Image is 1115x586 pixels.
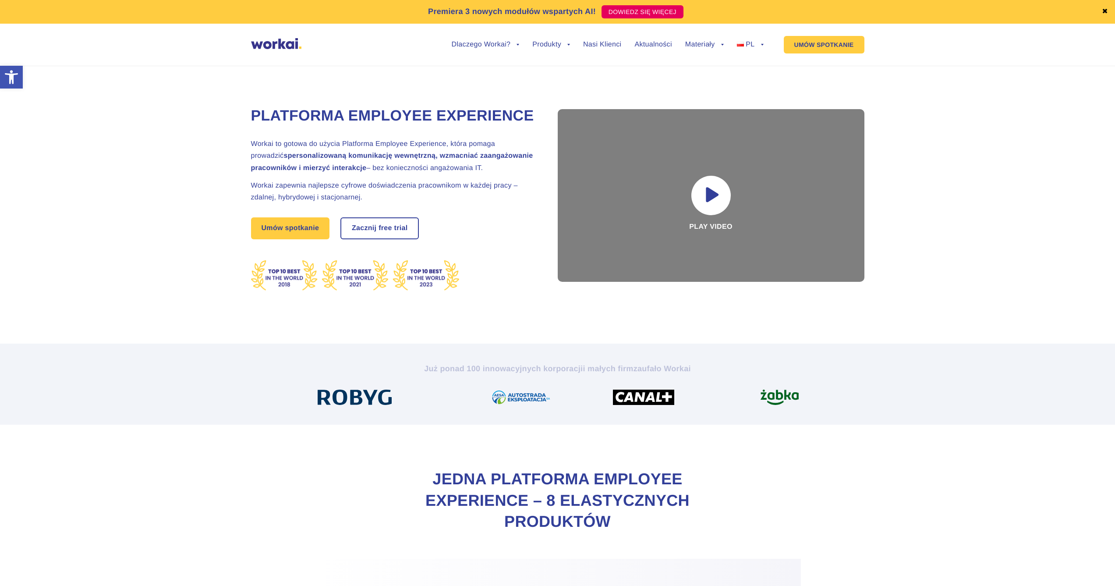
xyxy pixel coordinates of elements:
a: UMÓW SPOTKANIE [784,36,864,53]
a: Materiały [685,41,724,48]
a: DOWIEDZ SIĘ WIĘCEJ [602,5,683,18]
h2: Workai zapewnia najlepsze cyfrowe doświadczenia pracownikom w każdej pracy – zdalnej, hybrydowej ... [251,180,536,203]
i: i małych firm [583,364,633,373]
p: Premiera 3 nowych modułów wspartych AI! [428,6,596,18]
span: PL [746,41,754,48]
h2: Workai to gotowa do użycia Platforma Employee Experience, która pomaga prowadzić – bez koniecznoś... [251,138,536,174]
h1: Platforma Employee Experience [251,106,536,126]
a: ✖ [1102,8,1108,15]
h2: Już ponad 100 innowacyjnych korporacji zaufało Workai [315,363,801,374]
a: Umów spotkanie [251,217,330,239]
a: Nasi Klienci [583,41,621,48]
a: Aktualności [634,41,672,48]
a: Dlaczego Workai? [452,41,520,48]
h2: Jedna Platforma Employee Experience – 8 elastycznych produktów [382,469,733,533]
strong: spersonalizowaną komunikację wewnętrzną, wzmacniać zaangażowanie pracowników i mierzyć interakcje [251,152,533,171]
div: Play video [558,109,864,282]
a: Zacznij free trial [341,218,418,238]
a: Produkty [532,41,570,48]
